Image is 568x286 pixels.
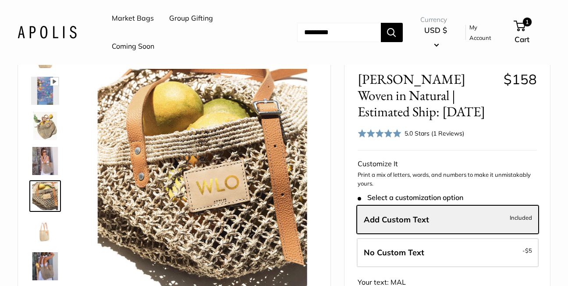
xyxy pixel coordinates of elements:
a: Group Gifting [169,12,213,25]
span: 1 [523,18,532,26]
img: Apolis [18,26,77,39]
span: $158 [504,71,537,88]
a: Mercado Woven in Natural | Estimated Ship: Oct. 19th [29,145,61,177]
span: Select a customization option [358,193,463,202]
img: Mercado Woven in Natural | Estimated Ship: Oct. 19th [31,77,59,105]
p: Print a mix of letters, words, and numbers to make it unmistakably yours. [358,171,537,188]
span: Cart [515,35,529,44]
span: Add Custom Text [364,214,429,225]
a: My Account [469,22,499,43]
label: Leave Blank [357,238,539,267]
button: Search [381,23,403,42]
span: [PERSON_NAME] Woven in Natural | Estimated Ship: [DATE] [358,71,497,120]
a: Mercado Woven in Natural | Estimated Ship: Oct. 19th [29,215,61,247]
img: Mercado Woven in Natural | Estimated Ship: Oct. 19th [31,112,59,140]
span: Included [510,212,532,223]
img: Mercado Woven in Natural | Estimated Ship: Oct. 19th [31,252,59,280]
span: USD $ [424,25,447,35]
span: - [522,245,532,256]
button: USD $ [420,23,451,51]
a: Coming Soon [112,40,154,53]
span: $5 [525,247,532,254]
a: 1 Cart [515,18,550,46]
span: No Custom Text [364,247,424,257]
img: Mercado Woven in Natural | Estimated Ship: Oct. 19th [31,217,59,245]
div: Customize It [358,157,537,171]
a: Mercado Woven in Natural | Estimated Ship: Oct. 19th [29,180,61,212]
img: Mercado Woven in Natural | Estimated Ship: Oct. 19th [31,147,59,175]
a: Mercado Woven in Natural | Estimated Ship: Oct. 19th [29,110,61,142]
div: 5.0 Stars (1 Reviews) [405,129,464,138]
a: Mercado Woven in Natural | Estimated Ship: Oct. 19th [29,75,61,107]
a: Market Bags [112,12,154,25]
div: 5.0 Stars (1 Reviews) [358,127,465,139]
a: Mercado Woven in Natural | Estimated Ship: Oct. 19th [29,250,61,282]
img: Mercado Woven in Natural | Estimated Ship: Oct. 19th [31,182,59,210]
input: Search... [297,23,381,42]
label: Add Custom Text [357,205,539,234]
span: Currency [420,14,451,26]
